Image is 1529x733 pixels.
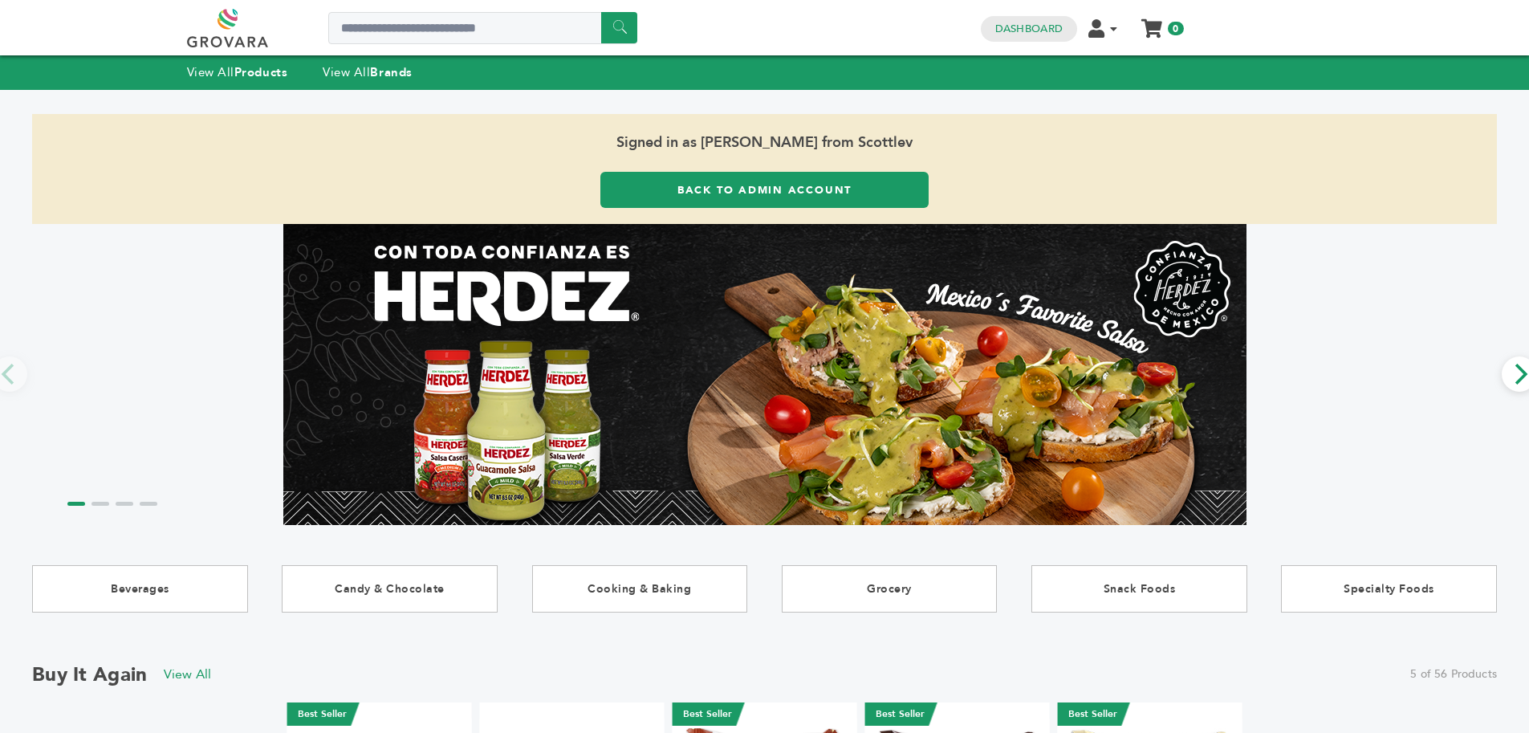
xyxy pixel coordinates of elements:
a: View All [164,666,212,683]
a: Specialty Foods [1281,565,1497,613]
li: Page dot 2 [91,502,109,506]
li: Page dot 4 [140,502,157,506]
span: 0 [1168,22,1183,35]
img: Marketplace Top Banner 1 [283,224,1246,525]
strong: Brands [370,64,412,80]
h2: Buy it Again [32,662,148,688]
a: Snack Foods [1031,565,1247,613]
a: Cooking & Baking [532,565,748,613]
li: Page dot 1 [67,502,85,506]
span: 5 of 56 Products [1410,666,1497,682]
a: Back to Admin Account [600,172,929,208]
li: Page dot 3 [116,502,133,506]
input: Search a product or brand... [328,12,637,44]
span: Signed in as [PERSON_NAME] from Scottlev [32,114,1497,172]
a: View AllBrands [323,64,413,80]
a: Grocery [782,565,998,613]
strong: Products [234,64,287,80]
a: Dashboard [995,22,1063,36]
a: Candy & Chocolate [282,565,498,613]
a: My Cart [1142,14,1161,31]
a: View AllProducts [187,64,288,80]
a: Beverages [32,565,248,613]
